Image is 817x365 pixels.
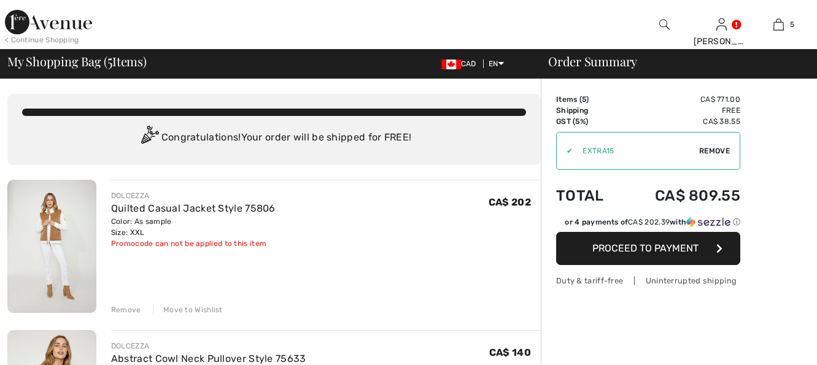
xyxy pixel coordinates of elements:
[716,17,727,32] img: My Info
[137,126,161,150] img: Congratulation2.svg
[557,145,573,156] div: ✔
[111,202,276,214] a: Quilted Casual Jacket Style 75806
[573,133,699,169] input: Promo code
[111,238,276,249] div: Promocode can not be applied to this item
[556,94,622,105] td: Items ( )
[751,17,807,32] a: 5
[489,60,504,68] span: EN
[7,55,147,67] span: My Shopping Bag ( Items)
[5,34,79,45] div: < Continue Shopping
[622,105,740,116] td: Free
[716,18,727,30] a: Sign In
[556,232,740,265] button: Proceed to Payment
[565,217,740,228] div: or 4 payments of with
[153,304,223,315] div: Move to Wishlist
[111,190,276,201] div: DOLCEZZA
[556,275,740,286] div: Duty & tariff-free | Uninterrupted shipping
[489,347,531,358] span: CA$ 140
[107,52,112,68] span: 5
[694,35,749,48] div: [PERSON_NAME]
[773,17,784,32] img: My Bag
[489,196,531,208] span: CA$ 202
[592,242,699,254] span: Proceed to Payment
[111,353,306,364] a: Abstract Cowl Neck Pullover Style 75633
[533,55,810,67] div: Order Summary
[7,180,96,313] img: Quilted Casual Jacket Style 75806
[556,105,622,116] td: Shipping
[699,145,730,156] span: Remove
[5,10,92,34] img: 1ère Avenue
[22,126,526,150] div: Congratulations! Your order will be shipped for FREE!
[628,218,670,226] span: CA$ 202.39
[441,60,481,68] span: CAD
[622,116,740,127] td: CA$ 38.55
[556,217,740,232] div: or 4 payments ofCA$ 202.39withSezzle Click to learn more about Sezzle
[622,94,740,105] td: CA$ 771.00
[659,17,670,32] img: search the website
[622,175,740,217] td: CA$ 809.55
[790,19,794,30] span: 5
[441,60,461,69] img: Canadian Dollar
[111,304,141,315] div: Remove
[582,95,586,104] span: 5
[556,175,622,217] td: Total
[111,340,306,352] div: DOLCEZZA
[556,116,622,127] td: GST (5%)
[686,217,730,228] img: Sezzle
[111,216,276,238] div: Color: As sample Size: XXL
